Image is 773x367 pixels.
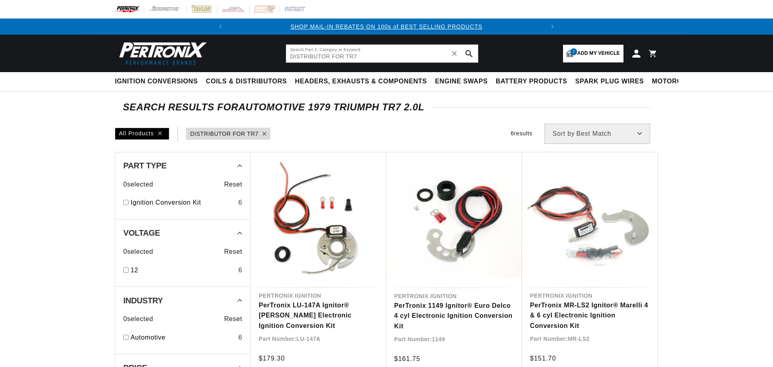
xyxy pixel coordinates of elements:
a: 12 [131,265,235,276]
summary: Coils & Distributors [202,72,291,91]
summary: Motorcycle [648,72,704,91]
a: DISTRIBUTOR FOR TR7 [190,129,259,138]
button: search button [460,45,478,62]
div: 6 [238,265,242,276]
select: Sort by [544,124,650,144]
slideshow-component: Translation missing: en.sections.announcements.announcement_bar [95,19,678,35]
span: Industry [123,297,163,305]
div: SEARCH RESULTS FOR Automotive 1979 Triumph TR7 2.0L [123,103,650,111]
img: Pertronix [115,39,208,67]
div: All Products [115,128,169,140]
span: Motorcycle [652,77,700,86]
a: Ignition Conversion Kit [131,197,235,208]
span: Reset [224,247,242,257]
span: Spark Plug Wires [575,77,644,86]
a: PerTronix LU-147A Ignitor® [PERSON_NAME] Electronic Ignition Conversion Kit [259,300,378,331]
span: Sort by [553,131,575,137]
input: Search Part #, Category or Keyword [286,45,478,62]
div: 6 [238,332,242,343]
button: Translation missing: en.sections.announcements.previous_announcement [212,19,229,35]
a: PerTronix MR-LS2 Ignitor® Marelli 4 & 6 cyl Electronic Ignition Conversion Kit [530,300,649,331]
span: Headers, Exhausts & Components [295,77,427,86]
span: 0 selected [123,247,153,257]
summary: Headers, Exhausts & Components [291,72,431,91]
span: Add my vehicle [577,50,620,57]
a: Automotive [131,332,235,343]
div: 6 [238,197,242,208]
div: 1 of 2 [229,22,545,31]
span: 1 [570,48,577,55]
summary: Ignition Conversions [115,72,202,91]
a: PerTronix 1149 Ignitor® Euro Delco 4 cyl Electronic Ignition Conversion Kit [394,301,514,332]
a: SHOP MAIL-IN REBATES ON 100s of BEST SELLING PRODUCTS [291,23,482,30]
div: Announcement [229,22,545,31]
span: 6 results [511,130,532,137]
span: Ignition Conversions [115,77,198,86]
span: Engine Swaps [435,77,488,86]
span: Part Type [123,162,166,170]
summary: Spark Plug Wires [571,72,648,91]
summary: Battery Products [492,72,571,91]
summary: Engine Swaps [431,72,492,91]
span: Battery Products [496,77,567,86]
span: Reset [224,179,242,190]
a: 1Add my vehicle [563,45,623,62]
button: Translation missing: en.sections.announcements.next_announcement [544,19,561,35]
span: 0 selected [123,179,153,190]
span: Coils & Distributors [206,77,287,86]
span: Voltage [123,229,160,237]
span: Reset [224,314,242,324]
span: 0 selected [123,314,153,324]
